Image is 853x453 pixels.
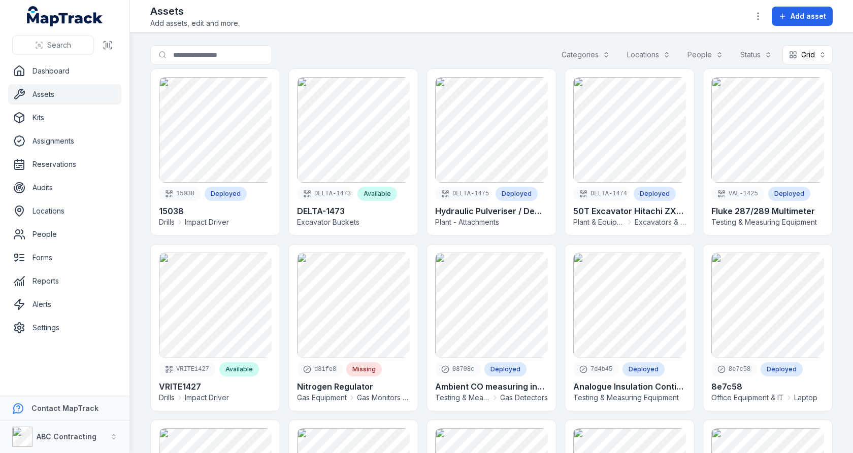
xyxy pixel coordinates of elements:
[12,36,94,55] button: Search
[150,18,240,28] span: Add assets, edit and more.
[8,61,121,81] a: Dashboard
[782,45,833,64] button: Grid
[8,294,121,315] a: Alerts
[8,154,121,175] a: Reservations
[8,248,121,268] a: Forms
[620,45,677,64] button: Locations
[8,318,121,338] a: Settings
[150,4,240,18] h2: Assets
[8,84,121,104] a: Assets
[27,6,103,26] a: MapTrack
[8,201,121,221] a: Locations
[8,224,121,245] a: People
[8,271,121,291] a: Reports
[772,7,833,26] button: Add asset
[734,45,778,64] button: Status
[47,40,71,50] span: Search
[8,131,121,151] a: Assignments
[791,11,826,21] span: Add asset
[681,45,730,64] button: People
[8,108,121,128] a: Kits
[8,178,121,198] a: Audits
[31,404,99,412] strong: Contact MapTrack
[555,45,616,64] button: Categories
[37,432,96,441] strong: ABC Contracting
